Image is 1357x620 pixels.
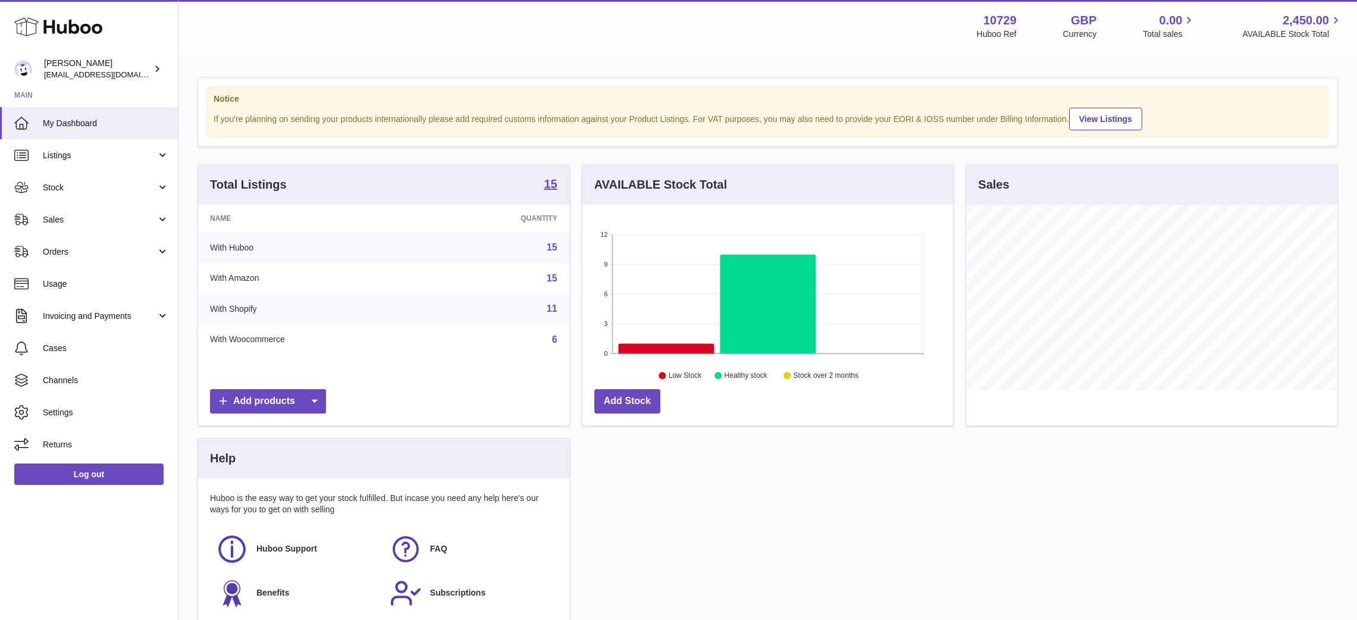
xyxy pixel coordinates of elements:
div: If you're planning on sending your products internationally please add required customs informati... [214,106,1322,130]
span: Channels [43,375,169,386]
text: Stock over 2 months [794,372,858,380]
h3: AVAILABLE Stock Total [594,177,727,193]
a: Subscriptions [390,577,551,609]
a: Log out [14,464,164,485]
td: With Shopify [198,293,428,324]
td: With Amazon [198,263,428,294]
div: Currency [1063,29,1097,40]
a: Benefits [216,577,378,609]
span: Subscriptions [430,587,485,599]
text: Healthy stock [725,372,768,380]
text: 9 [604,261,607,268]
a: 0.00 Total sales [1143,12,1196,40]
span: Returns [43,439,169,450]
p: Huboo is the easy way to get your stock fulfilled. But incase you need any help here's our ways f... [210,493,557,515]
span: Sales [43,214,156,226]
span: Benefits [256,587,289,599]
text: 6 [604,290,607,298]
a: View Listings [1069,108,1142,130]
span: Cases [43,343,169,354]
span: Huboo Support [256,543,317,555]
span: My Dashboard [43,118,169,129]
span: AVAILABLE Stock Total [1242,29,1343,40]
span: Total sales [1143,29,1196,40]
div: [PERSON_NAME] [44,58,151,80]
span: 2,450.00 [1283,12,1329,29]
div: Huboo Ref [977,29,1017,40]
strong: 15 [544,178,557,190]
h3: Sales [978,177,1009,193]
text: 3 [604,320,607,327]
text: 12 [600,231,607,238]
span: 0.00 [1159,12,1183,29]
span: FAQ [430,543,447,555]
a: Add products [210,389,326,414]
span: Invoicing and Payments [43,311,156,322]
span: Stock [43,182,156,193]
a: Add Stock [594,389,660,414]
a: FAQ [390,533,551,565]
strong: Notice [214,93,1322,105]
a: 15 [547,242,557,252]
strong: GBP [1071,12,1096,29]
text: Low Stock [669,372,702,380]
td: With Woocommerce [198,324,428,355]
h3: Help [210,450,236,466]
img: internalAdmin-10729@internal.huboo.com [14,60,32,78]
span: Listings [43,150,156,161]
text: 0 [604,350,607,357]
a: 6 [552,334,557,345]
a: 15 [544,178,557,192]
a: 11 [547,303,557,314]
span: Settings [43,407,169,418]
h3: Total Listings [210,177,287,193]
span: Orders [43,246,156,258]
strong: 10729 [983,12,1017,29]
a: Huboo Support [216,533,378,565]
span: Usage [43,278,169,290]
span: [EMAIL_ADDRESS][DOMAIN_NAME] [44,70,175,79]
th: Quantity [428,205,569,232]
a: 15 [547,273,557,283]
th: Name [198,205,428,232]
a: 2,450.00 AVAILABLE Stock Total [1242,12,1343,40]
td: With Huboo [198,232,428,263]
